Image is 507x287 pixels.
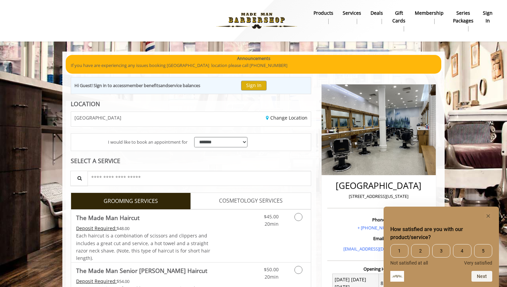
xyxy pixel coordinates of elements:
span: Very satisfied [464,260,492,266]
span: This service needs some Advance to be paid before we block your appointment [76,278,117,284]
a: + [PHONE_NUMBER]. [357,225,400,231]
b: LOCATION [71,100,100,108]
button: Hide survey [484,212,492,220]
b: gift cards [392,9,405,24]
b: Deals [371,9,383,17]
a: Gift cardsgift cards [388,8,410,33]
h2: How satisfied are you with our product/service? Select an option from 1 to 5, with 1 being Not sa... [390,225,492,241]
div: How satisfied are you with our product/service? Select an option from 1 to 5, with 1 being Not sa... [390,212,492,282]
span: 1 [390,244,408,258]
span: 20min [265,274,279,280]
span: $45.00 [264,213,279,220]
div: $54.00 [76,278,211,285]
a: Series packagesSeries packages [448,8,478,33]
b: The Made Man Haircut [76,213,139,222]
h2: [GEOGRAPHIC_DATA] [329,181,429,191]
span: $50.00 [264,266,279,273]
span: This service needs some Advance to be paid before we block your appointment [76,225,117,231]
span: [GEOGRAPHIC_DATA] [74,115,121,120]
a: sign insign in [478,8,497,26]
span: I would like to book an appointment for [108,139,187,146]
span: Not satisfied at all [390,260,428,266]
button: Sign In [241,81,267,90]
div: How satisfied are you with our product/service? Select an option from 1 to 5, with 1 being Not sa... [390,244,492,266]
h3: Email [329,236,429,241]
div: Hi Guest! Sign in to access and [74,82,200,89]
p: If you have are experiencing any issues booking [GEOGRAPHIC_DATA] location please call [PHONE_NUM... [71,62,436,69]
b: Series packages [453,9,473,24]
a: [EMAIL_ADDRESS][DOMAIN_NAME] [343,246,414,252]
b: Membership [415,9,444,17]
b: Services [343,9,361,17]
b: The Made Man Senior [PERSON_NAME] Haircut [76,266,207,275]
div: $48.00 [76,225,211,232]
a: ServicesServices [338,8,366,26]
span: Each haircut is a combination of scissors and clippers and includes a great cut and service, a ho... [76,232,210,261]
p: [STREET_ADDRESS][US_STATE] [329,193,429,200]
div: SELECT A SERVICE [71,158,311,164]
b: products [314,9,333,17]
b: Announcements [237,55,270,62]
b: sign in [483,9,493,24]
a: Change Location [266,115,307,121]
button: Next question [471,271,492,282]
span: 5 [474,244,492,258]
h3: Phone [329,217,429,222]
b: service balances [168,82,200,88]
span: GROOMING SERVICES [104,197,158,206]
a: DealsDeals [366,8,388,26]
span: 20min [265,221,279,227]
a: MembershipMembership [410,8,448,26]
span: 3 [432,244,450,258]
span: 2 [411,244,429,258]
h3: Opening Hours [327,267,430,271]
b: member benefits [126,82,160,88]
a: Productsproducts [309,8,338,26]
span: 4 [453,244,471,258]
img: Made Man Barbershop logo [211,2,303,39]
span: COSMETOLOGY SERVICES [219,197,283,205]
button: Service Search [70,171,88,186]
